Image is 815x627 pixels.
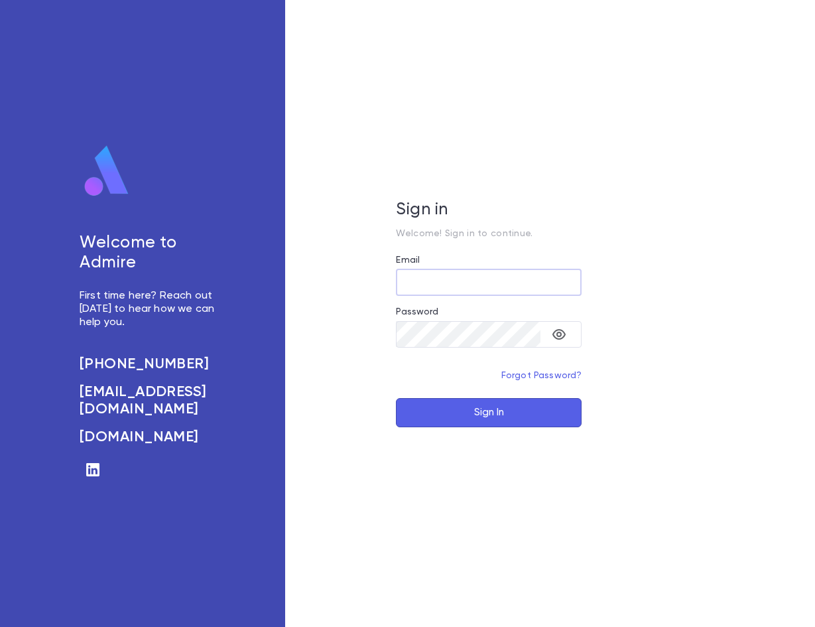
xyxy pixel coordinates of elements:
[546,321,572,348] button: toggle password visibility
[396,255,420,265] label: Email
[80,145,134,198] img: logo
[396,200,582,220] h5: Sign in
[396,398,582,427] button: Sign In
[80,429,232,446] a: [DOMAIN_NAME]
[396,307,438,317] label: Password
[80,356,232,373] a: [PHONE_NUMBER]
[501,371,582,380] a: Forgot Password?
[80,289,232,329] p: First time here? Reach out [DATE] to hear how we can help you.
[80,383,232,418] a: [EMAIL_ADDRESS][DOMAIN_NAME]
[80,234,232,273] h5: Welcome to Admire
[396,228,582,239] p: Welcome! Sign in to continue.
